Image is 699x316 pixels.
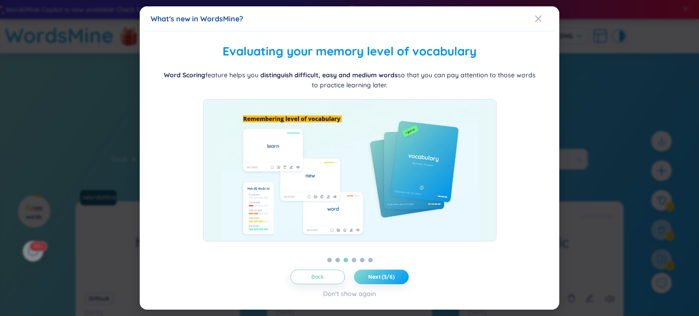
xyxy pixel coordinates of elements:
button: 1 [327,258,332,262]
button: Next (3/6) [354,270,409,284]
button: 4 [352,258,356,262]
button: 5 [360,258,365,262]
button: Close [535,6,559,31]
b: Word Scoring [164,71,205,79]
b: distinguish difficult, easy and medium words [260,71,398,79]
button: 6 [368,258,373,262]
span: feature helps you so that you can pay attention to those words to practice learning later. [164,71,536,89]
div: What's new in WordsMine? [151,14,548,24]
button: 2 [335,258,340,262]
span: Next (3/6) [368,273,395,281]
div: Don't show again [323,289,376,299]
span: Back [311,273,324,281]
button: 3 [344,258,348,262]
button: Back [290,270,345,284]
h2: Evaluating your memory level of vocabulary [151,42,548,61]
